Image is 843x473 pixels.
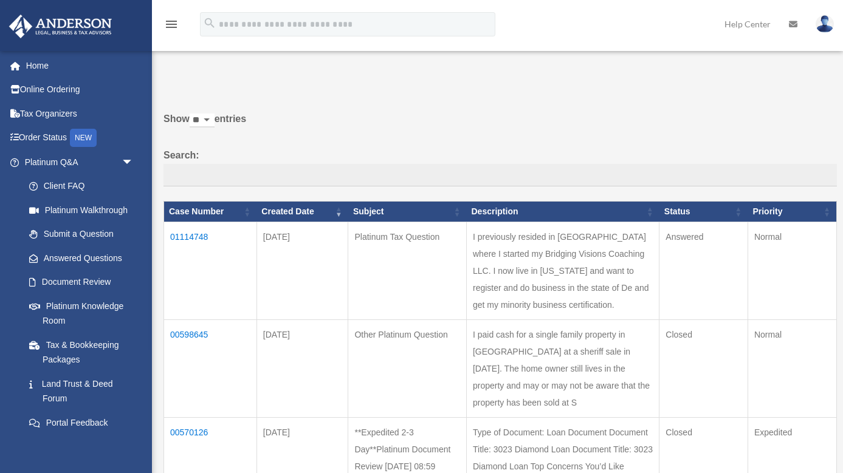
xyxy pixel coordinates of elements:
a: Platinum Q&Aarrow_drop_down [9,150,146,174]
th: Created Date: activate to sort column ascending [256,202,348,222]
td: I previously resided in [GEOGRAPHIC_DATA] where I started my Bridging Visions Coaching LLC. I now... [466,222,659,320]
a: Land Trust & Deed Forum [17,372,146,410]
td: [DATE] [256,222,348,320]
a: Tax & Bookkeeping Packages [17,333,146,372]
td: [DATE] [256,320,348,418]
a: Platinum Knowledge Room [17,294,146,333]
img: User Pic [816,15,834,33]
input: Search: [163,164,837,187]
td: 01114748 [164,222,257,320]
label: Show entries [163,111,837,140]
td: I paid cash for a single family property in [GEOGRAPHIC_DATA] at a sheriff sale in [DATE]. The ho... [466,320,659,418]
div: NEW [70,129,97,147]
th: Status: activate to sort column ascending [659,202,748,222]
td: Closed [659,320,748,418]
a: Client FAQ [17,174,146,199]
a: Platinum Walkthrough [17,198,146,222]
a: Tax Organizers [9,101,152,126]
a: Answered Questions [17,246,140,270]
a: Submit a Question [17,222,146,247]
td: Normal [748,222,836,320]
label: Search: [163,147,837,187]
td: Other Platinum Question [348,320,467,418]
th: Priority: activate to sort column ascending [748,202,836,222]
span: arrow_drop_down [122,150,146,175]
a: Document Review [17,270,146,294]
i: search [203,16,216,30]
a: Home [9,53,152,78]
a: Online Ordering [9,78,152,102]
i: menu [164,17,179,32]
a: Portal Feedback [17,410,146,435]
a: menu [164,21,179,32]
th: Subject: activate to sort column ascending [348,202,467,222]
a: Order StatusNEW [9,126,152,151]
select: Showentries [190,114,215,128]
td: 00598645 [164,320,257,418]
th: Description: activate to sort column ascending [466,202,659,222]
th: Case Number: activate to sort column ascending [164,202,257,222]
td: Platinum Tax Question [348,222,467,320]
td: Answered [659,222,748,320]
td: Normal [748,320,836,418]
img: Anderson Advisors Platinum Portal [5,15,115,38]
